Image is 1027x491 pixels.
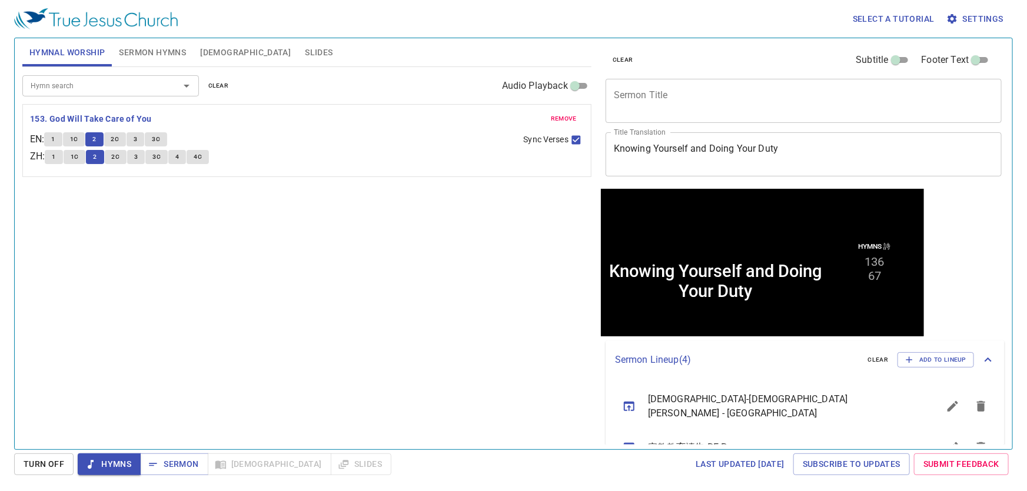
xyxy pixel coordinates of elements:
button: 2C [104,132,127,146]
button: Open [178,78,195,94]
span: [DEMOGRAPHIC_DATA]-[DEMOGRAPHIC_DATA][PERSON_NAME] - [GEOGRAPHIC_DATA] [648,392,910,420]
span: 2C [111,134,119,145]
span: clear [868,355,889,365]
span: 3 [134,134,137,145]
a: Submit Feedback [914,453,1009,475]
button: 3 [127,150,145,164]
p: Sermon Lineup ( 4 ) [615,353,859,367]
button: 2C [105,150,127,164]
button: Sermon [140,453,208,475]
p: ZH : [30,149,45,163]
span: Select a tutorial [853,12,935,26]
span: 2 [92,134,96,145]
span: 4C [194,152,202,162]
button: clear [606,53,640,67]
button: 4 [168,150,186,164]
button: 3C [145,132,167,146]
span: Hymnal Worship [29,45,105,60]
div: Sermon Lineup(4)clearAdd to Lineup [606,340,1005,379]
button: Add to Lineup [898,352,974,368]
button: Hymns [78,453,141,475]
span: 4 [175,152,179,162]
span: Sync Verses [523,133,568,146]
button: clear [201,79,236,93]
span: Footer Text [922,53,969,67]
button: 4C [187,150,209,164]
span: clear [613,55,633,65]
button: 1 [44,132,62,146]
b: 153. God Will Take Care of You [30,112,152,126]
span: 宗教教育禱告 RE Prayer [648,440,910,455]
span: 1 [51,134,55,145]
span: Settings [949,12,1003,26]
p: EN : [30,132,44,146]
span: 3C [152,134,160,145]
button: clear [861,353,896,367]
button: 1 [45,150,62,164]
span: 1C [71,152,79,162]
a: Subscribe to Updates [793,453,910,475]
a: Last updated [DATE] [691,453,789,475]
iframe: from-child [601,189,924,336]
span: Last updated [DATE] [696,457,785,472]
span: Turn Off [24,457,64,472]
span: Subscribe to Updates [803,457,900,472]
img: True Jesus Church [14,8,178,29]
button: 1C [64,150,86,164]
span: Submit Feedback [923,457,999,472]
span: Add to Lineup [905,355,966,365]
span: 3C [152,152,161,162]
span: Sermon Hymns [119,45,186,60]
span: 1C [70,134,78,145]
span: [DEMOGRAPHIC_DATA] [200,45,291,60]
span: 2C [112,152,120,162]
textarea: Knowing Yourself and Doing Your Duty [614,143,993,165]
span: Subtitle [856,53,889,67]
span: 1 [52,152,55,162]
span: clear [208,81,229,91]
button: 153. God Will Take Care of You [30,112,154,126]
span: Hymns [87,457,131,472]
button: remove [544,112,584,126]
button: 2 [86,150,104,164]
button: Turn Off [14,453,74,475]
button: 3 [127,132,144,146]
button: 3C [145,150,168,164]
button: Settings [944,8,1008,30]
span: Audio Playback [502,79,568,93]
span: Sermon [149,457,198,472]
button: 2 [85,132,103,146]
span: 2 [93,152,97,162]
button: 1C [63,132,85,146]
span: Slides [305,45,333,60]
span: 3 [134,152,138,162]
button: Select a tutorial [848,8,939,30]
span: remove [551,113,577,124]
